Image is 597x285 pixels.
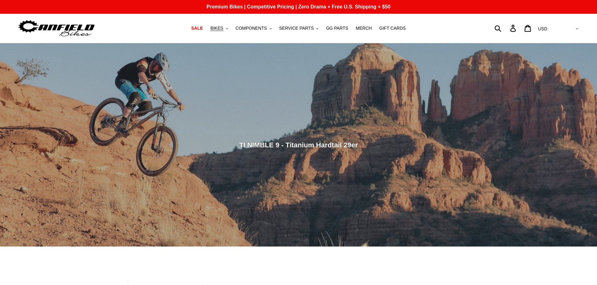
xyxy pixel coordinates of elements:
span: SALE [191,26,203,31]
img: Canfield Bikes [17,18,96,38]
span: GG PARTS [326,26,348,31]
button: COMPONENTS [233,24,275,33]
span: SERVICE PARTS [279,26,314,31]
span: TI NIMBLE 9 - Titanium Hardtail 29er [239,141,358,149]
a: GG PARTS [323,24,351,33]
span: MERCH [356,26,372,31]
a: MERCH [353,24,375,33]
button: BIKES [207,24,231,33]
a: SALE [188,24,206,33]
button: SERVICE PARTS [276,24,322,33]
span: COMPONENTS [236,26,267,31]
a: GIFT CARDS [376,24,409,33]
input: Search [498,21,514,35]
span: BIKES [210,26,223,31]
span: GIFT CARDS [379,26,406,31]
